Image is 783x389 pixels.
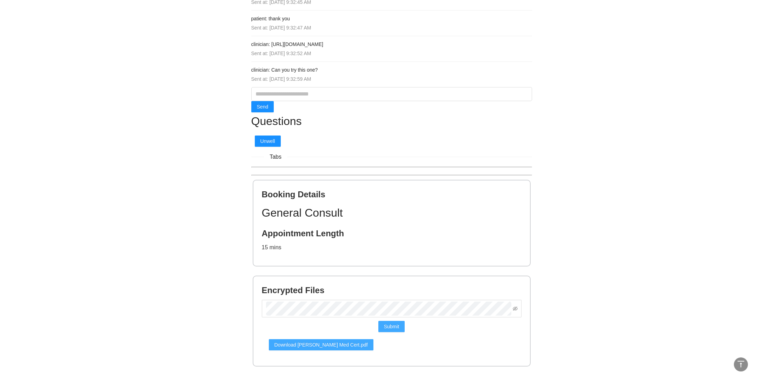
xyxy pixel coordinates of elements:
[269,342,373,348] a: Download [PERSON_NAME] Med Cert.pdf
[260,137,275,145] span: Unwell
[262,285,522,296] h2: Encrypted Files
[255,136,281,147] button: Unwell
[264,152,287,161] span: Tabs
[378,321,405,332] button: Submit
[257,103,268,111] span: Send
[262,243,522,252] p: 15 mins
[513,306,518,311] span: eye-invisible
[251,101,274,112] button: Send
[269,339,373,350] button: Download [PERSON_NAME] Med Cert.pdf
[251,15,532,22] h4: patient: thank you
[262,204,522,222] h1: General Consult
[384,323,399,330] span: Submit
[251,40,532,48] h4: clinician: [URL][DOMAIN_NAME]
[251,112,532,130] h1: Questions
[737,360,745,368] span: vertical-align-top
[262,189,522,200] h2: Booking Details
[274,341,368,349] span: Download [PERSON_NAME] Med Cert.pdf
[251,24,532,32] div: Sent at: [DATE] 9:32:47 AM
[251,50,532,57] div: Sent at: [DATE] 9:32:52 AM
[251,66,532,74] h4: clinician: Can you try this one?
[251,75,532,83] div: Sent at: [DATE] 9:32:59 AM
[262,228,522,239] h2: Appointment Length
